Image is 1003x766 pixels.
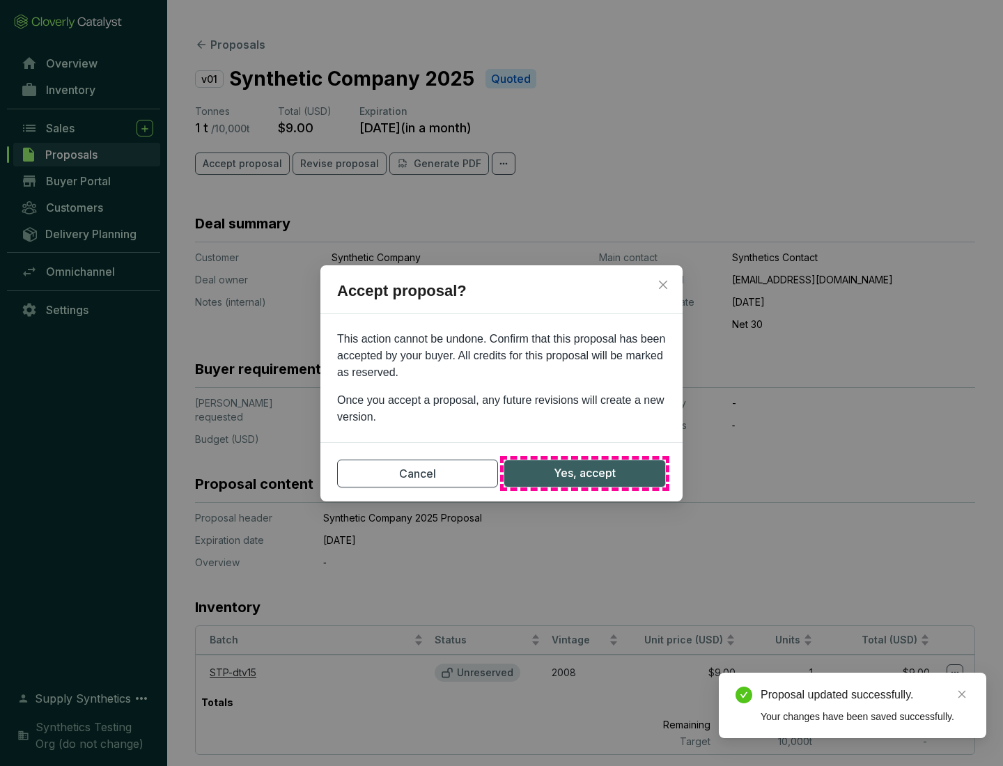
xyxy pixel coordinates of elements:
[652,274,674,296] button: Close
[320,279,683,314] h2: Accept proposal?
[337,392,666,425] p: Once you accept a proposal, any future revisions will create a new version.
[736,687,752,703] span: check-circle
[337,460,498,487] button: Cancel
[761,709,970,724] div: Your changes have been saved successfully.
[337,331,666,381] p: This action cannot be undone. Confirm that this proposal has been accepted by your buyer. All cre...
[504,460,666,487] button: Yes, accept
[399,465,436,482] span: Cancel
[554,464,616,482] span: Yes, accept
[954,687,970,702] a: Close
[957,689,967,699] span: close
[761,687,970,703] div: Proposal updated successfully.
[652,279,674,290] span: Close
[658,279,669,290] span: close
